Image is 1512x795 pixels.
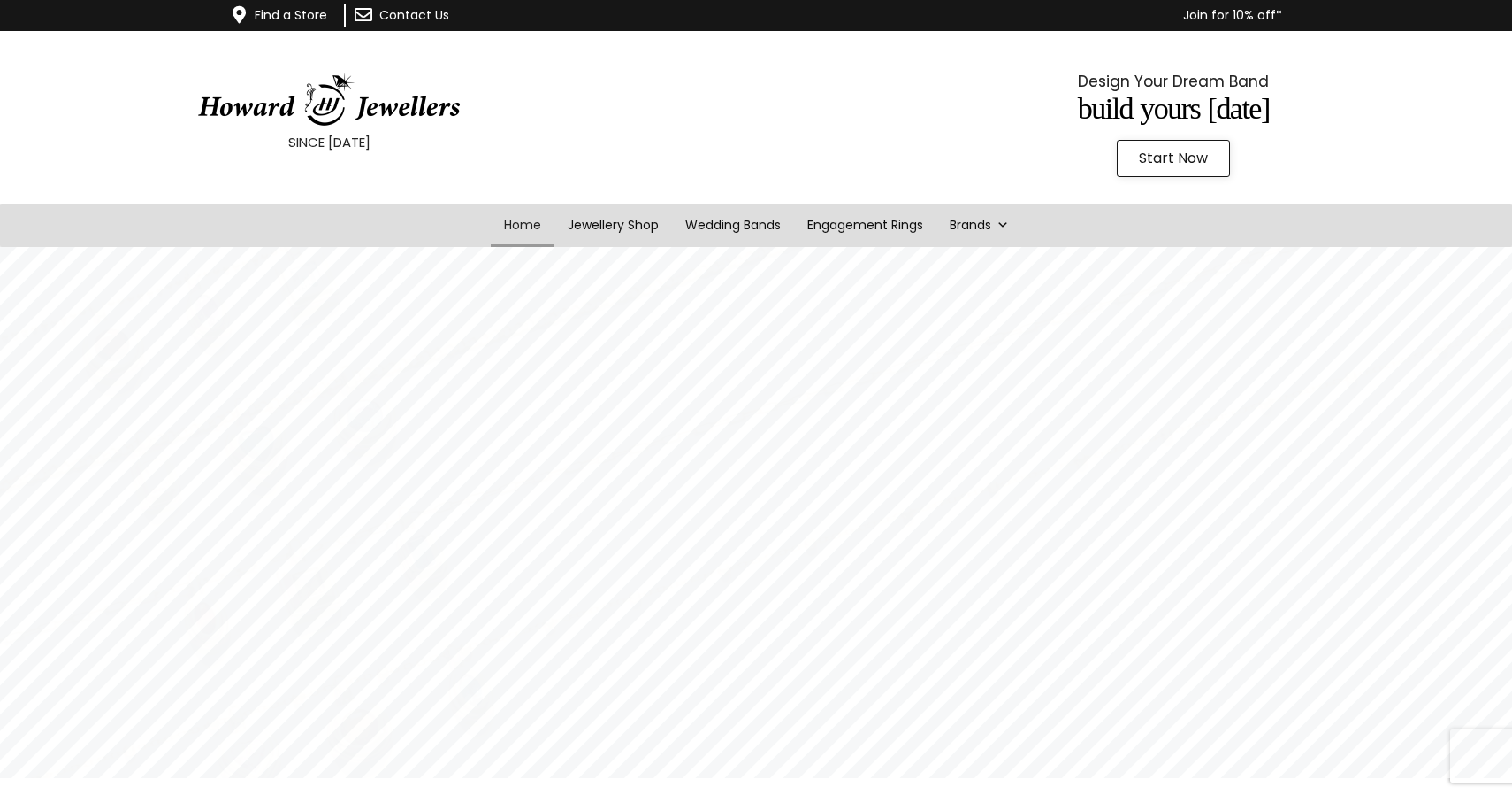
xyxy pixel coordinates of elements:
p: Design Your Dream Band [889,68,1458,95]
a: Engagement Rings [794,204,936,247]
span: Start Now [1139,151,1208,166]
p: Join for 10% off* [554,4,1282,27]
a: Wedding Bands [672,204,794,247]
a: Find a Store [255,6,327,24]
a: Jewellery Shop [554,204,672,247]
img: HowardJewellersLogo-04 [196,73,462,127]
a: Start Now [1117,140,1230,177]
a: Brands [936,204,1022,247]
a: Contact Us [379,6,449,24]
p: SINCE [DATE] [44,131,614,154]
a: Home [491,204,554,247]
span: Build Yours [DATE] [1078,92,1270,125]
